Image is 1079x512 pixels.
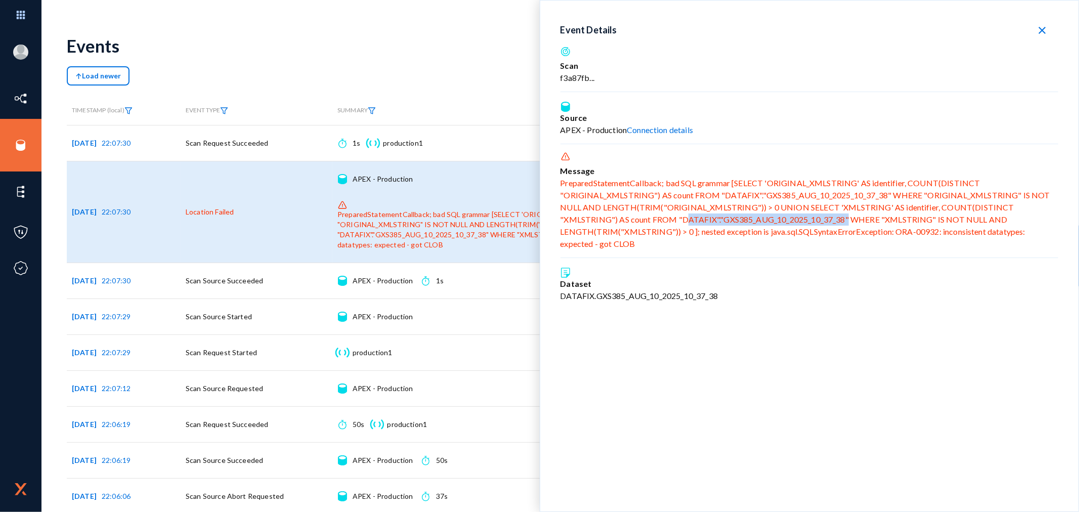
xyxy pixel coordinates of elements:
[72,420,102,429] span: [DATE]
[13,261,28,276] img: icon-compliance.svg
[436,455,448,465] div: 50s
[6,4,36,26] img: app launcher
[353,348,393,358] div: production1
[186,348,257,357] span: Scan Request Started
[186,384,263,393] span: Scan Source Requested
[353,383,413,394] div: APEX - Production
[186,107,228,114] span: EVENT TYPE
[72,207,102,216] span: [DATE]
[72,106,133,114] span: TIMESTAMP (local)
[422,491,429,501] img: icon-time.svg
[387,419,427,430] div: production1
[422,276,429,286] img: icon-time.svg
[186,139,269,147] span: Scan Request Succeeded
[102,312,131,321] span: 22:07:29
[13,184,28,199] img: icon-elements.svg
[186,207,234,216] span: Location Failed
[338,174,347,184] img: icon-source.svg
[72,312,102,321] span: [DATE]
[369,419,385,430] img: icon-sensor.svg
[338,383,347,394] img: icon-source.svg
[338,276,347,286] img: icon-source.svg
[353,276,413,286] div: APEX - Production
[75,73,82,80] img: icon-arrow-above.svg
[337,106,376,114] span: SUMMARY
[353,491,413,501] div: APEX - Production
[102,456,131,464] span: 22:06:19
[72,492,102,500] span: [DATE]
[102,348,131,357] span: 22:07:29
[338,491,347,501] img: icon-source.svg
[383,138,423,148] div: production1
[338,312,347,322] img: icon-source.svg
[186,312,252,321] span: Scan Source Started
[338,455,347,465] img: icon-source.svg
[353,174,413,184] div: APEX - Production
[353,138,360,148] div: 1s
[365,138,381,148] img: icon-sensor.svg
[72,139,102,147] span: [DATE]
[72,348,102,357] span: [DATE]
[353,312,413,322] div: APEX - Production
[334,348,351,358] img: icon-sensor.svg
[13,91,28,106] img: icon-inventory.svg
[13,225,28,240] img: icon-policies.svg
[102,276,131,285] span: 22:07:30
[72,276,102,285] span: [DATE]
[102,384,131,393] span: 22:07:12
[353,419,364,430] div: 50s
[102,207,131,216] span: 22:07:30
[338,138,346,148] img: icon-time.svg
[337,209,1041,250] div: PreparedStatementCallback; bad SQL grammar [SELECT 'ORIGINAL_XMLSTRING' AS identifier, COUNT(DIST...
[186,420,269,429] span: Scan Request Succeeded
[102,420,131,429] span: 22:06:19
[436,491,448,501] div: 37s
[67,66,130,86] button: Load newer
[102,492,131,500] span: 22:06:06
[13,138,28,153] img: icon-sources.svg
[422,455,429,465] img: icon-time.svg
[72,384,102,393] span: [DATE]
[186,276,263,285] span: Scan Source Succeeded
[75,71,121,80] span: Load newer
[102,139,131,147] span: 22:07:30
[368,107,376,114] img: icon-filter.svg
[13,45,28,60] img: blank-profile-picture.png
[338,419,346,430] img: icon-time.svg
[353,455,413,465] div: APEX - Production
[436,276,444,286] div: 1s
[220,107,228,114] img: icon-filter.svg
[72,456,102,464] span: [DATE]
[186,456,263,464] span: Scan Source Succeeded
[124,107,133,114] img: icon-filter.svg
[186,492,284,500] span: Scan Source Abort Requested
[67,35,119,56] div: Events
